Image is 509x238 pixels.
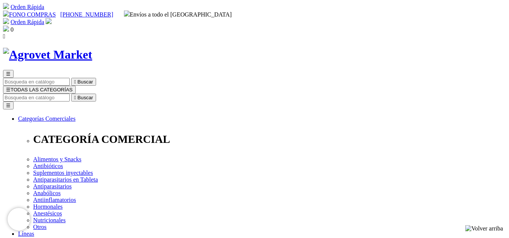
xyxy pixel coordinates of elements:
[8,208,30,230] iframe: Brevo live chat
[465,225,503,232] img: Volver arriba
[33,217,66,223] a: Nutricionales
[33,133,506,146] p: CATEGORÍA COMERCIAL
[33,224,47,230] a: Otros
[33,210,62,217] a: Anestésicos
[18,230,34,237] a: Líneas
